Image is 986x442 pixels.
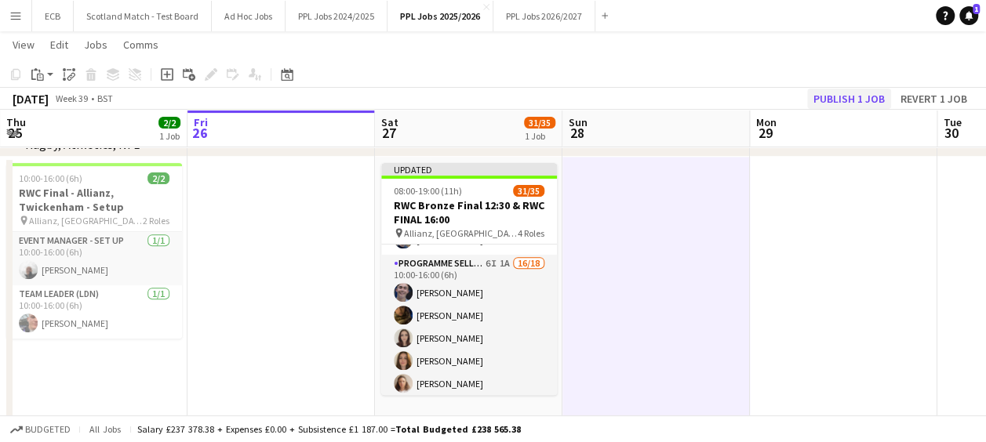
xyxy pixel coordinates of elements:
[6,232,182,285] app-card-role: Event Manager - Set up1/110:00-16:00 (6h)[PERSON_NAME]
[387,1,493,31] button: PPL Jobs 2025/2026
[191,124,208,142] span: 26
[525,130,555,142] div: 1 Job
[50,38,68,52] span: Edit
[6,34,41,55] a: View
[959,6,978,25] a: 1
[6,163,182,339] app-job-card: 10:00-16:00 (6h)2/2RWC Final - Allianz, Twickenham - Setup Allianz, [GEOGRAPHIC_DATA]2 RolesEvent...
[394,185,462,197] span: 08:00-19:00 (11h)
[404,227,518,239] span: Allianz, [GEOGRAPHIC_DATA]
[117,34,165,55] a: Comms
[379,124,398,142] span: 27
[6,285,182,339] app-card-role: Team Leader (LDN)1/110:00-16:00 (6h)[PERSON_NAME]
[159,130,180,142] div: 1 Job
[74,1,212,31] button: Scotland Match - Test Board
[6,186,182,214] h3: RWC Final - Allianz, Twickenham - Setup
[6,115,26,129] span: Thu
[137,423,521,435] div: Salary £237 378.38 + Expenses £0.00 + Subsistence £1 187.00 =
[147,172,169,184] span: 2/2
[569,115,588,129] span: Sun
[381,163,557,395] app-job-card: Updated08:00-19:00 (11h)31/35RWC Bronze Final 12:30 & RWC FINAL 16:00 Allianz, [GEOGRAPHIC_DATA]4...
[381,115,398,129] span: Sat
[513,185,544,197] span: 31/35
[158,117,180,129] span: 2/2
[13,91,49,107] div: [DATE]
[29,215,143,226] span: Allianz, [GEOGRAPHIC_DATA]
[807,89,891,109] button: Publish 1 job
[524,117,555,129] span: 31/35
[493,1,595,31] button: PPL Jobs 2026/2027
[78,34,114,55] a: Jobs
[286,1,387,31] button: PPL Jobs 2024/2025
[894,89,973,109] button: Revert 1 job
[518,227,544,239] span: 4 Roles
[143,215,169,226] span: 2 Roles
[44,34,75,55] a: Edit
[25,424,71,435] span: Budgeted
[395,423,521,435] span: Total Budgeted £238 565.38
[84,38,107,52] span: Jobs
[381,198,557,226] h3: RWC Bronze Final 12:30 & RWC FINAL 16:00
[754,124,777,142] span: 29
[973,4,980,14] span: 1
[97,92,113,104] div: BST
[8,421,73,438] button: Budgeted
[212,1,286,31] button: Ad Hoc Jobs
[194,115,208,129] span: Fri
[19,172,82,184] span: 10:00-16:00 (6h)
[756,115,777,129] span: Mon
[52,92,91,104] span: Week 39
[941,124,962,142] span: 30
[86,423,124,435] span: All jobs
[944,115,962,129] span: Tue
[381,163,557,176] div: Updated
[32,1,74,31] button: ECB
[123,38,158,52] span: Comms
[13,38,35,52] span: View
[4,124,26,142] span: 25
[566,124,588,142] span: 28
